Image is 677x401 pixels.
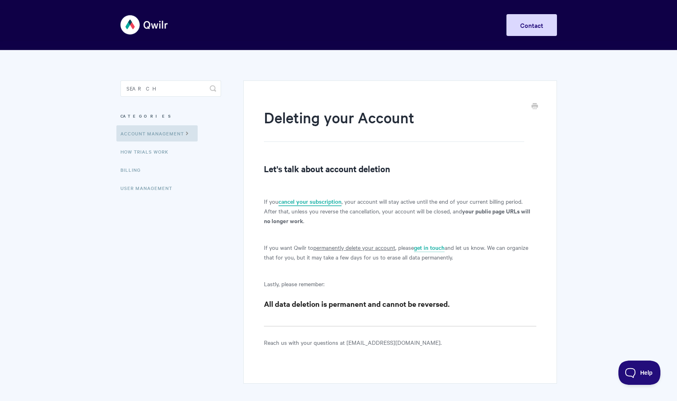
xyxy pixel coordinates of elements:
u: permanently delete your account [313,243,395,251]
a: cancel your subscription [278,197,342,206]
input: Search [120,80,221,97]
p: Lastly, please remember: [264,279,536,289]
p: If you want Qwilr to , please and let us know. We can organize that for you, but it may take a fe... [264,243,536,262]
h2: Let's talk about account deletion [264,162,536,175]
p: Reach us with your questions at [EMAIL_ADDRESS][DOMAIN_NAME]. [264,338,536,347]
h3: All data deletion is permanent and cannot be reversed. [264,298,536,310]
a: User Management [120,180,178,196]
p: If you , your account will stay active until the end of your current billing period. After that, ... [264,196,536,226]
a: How Trials Work [120,144,175,160]
h3: Categories [120,109,221,123]
img: Qwilr Help Center [120,10,169,40]
a: Contact [506,14,557,36]
a: Print this Article [531,102,538,111]
a: Account Management [116,125,198,141]
iframe: Toggle Customer Support [618,361,661,385]
a: Billing [120,162,147,178]
a: get in touch [414,243,445,252]
h1: Deleting your Account [264,107,524,142]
